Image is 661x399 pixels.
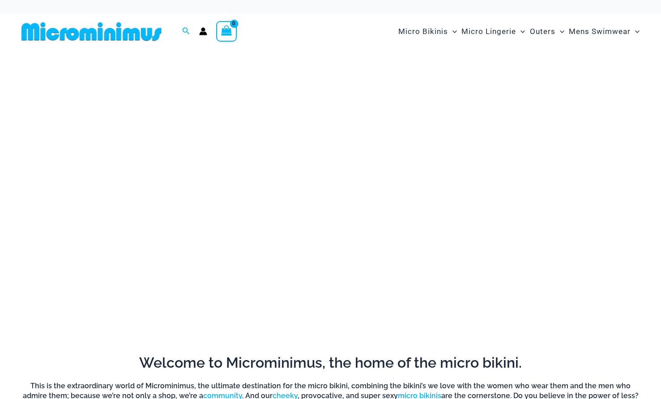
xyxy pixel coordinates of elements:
h2: Welcome to Microminimus, the home of the micro bikini. [18,353,643,372]
span: Micro Bikinis [398,20,448,43]
a: View Shopping Cart, empty [216,21,237,42]
a: Account icon link [199,27,207,35]
span: Micro Lingerie [461,20,516,43]
span: Menu Toggle [448,20,457,43]
nav: Site Navigation [395,17,643,47]
a: Micro BikinisMenu ToggleMenu Toggle [396,18,459,45]
a: OutersMenu ToggleMenu Toggle [528,18,567,45]
span: Mens Swimwear [569,20,631,43]
a: Search icon link [182,26,190,37]
span: Outers [530,20,555,43]
span: Menu Toggle [555,20,564,43]
span: Menu Toggle [631,20,640,43]
img: MM SHOP LOGO FLAT [18,21,165,42]
a: Micro LingerieMenu ToggleMenu Toggle [459,18,527,45]
a: Mens SwimwearMenu ToggleMenu Toggle [567,18,642,45]
span: Menu Toggle [516,20,525,43]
